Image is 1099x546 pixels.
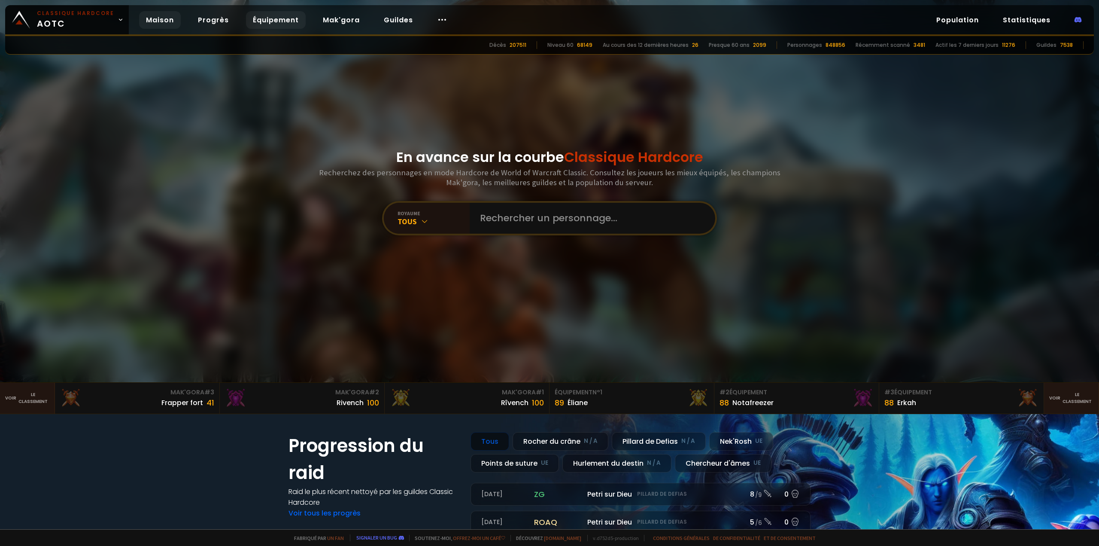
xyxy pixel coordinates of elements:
font: Rocher du crâne [523,436,580,446]
font: Presque 60 ans [709,41,750,49]
a: de confidentialité [713,535,760,541]
font: Personnages [787,41,822,49]
font: Statistiques [1003,15,1050,25]
font: 3 [210,388,214,397]
font: Mak'gora [323,15,360,25]
font: En avance sur la courbe [396,147,564,167]
a: Guildes [377,11,420,29]
a: [DATE]zgPetri sur DieuPillard de Defias8 /90 [471,483,811,506]
font: # [204,388,210,397]
a: Mak'gora [316,11,367,29]
a: [DOMAIN_NAME] [544,535,581,541]
a: Progrès [191,11,236,29]
font: 100 [532,397,544,408]
font: le classement [1063,391,1092,405]
font: # [884,388,890,397]
font: Rîvench [501,398,528,408]
a: #2Équipement88Notafreezer [714,383,879,414]
font: 89 [555,397,564,408]
font: Découvrez [516,535,543,541]
font: AOTC [37,18,65,30]
a: un fan [327,535,344,541]
a: Statistiques [996,11,1057,29]
font: Guildes [384,15,413,25]
a: Équipementn°189Éliane [549,383,714,414]
font: Nek'Rosh [720,436,752,446]
a: Population [929,11,986,29]
font: Voir [1049,395,1060,401]
font: Conditions générales [653,535,710,541]
font: Recherchez des personnages en mode Hardcore de World of Warcraft Classic. Consultez les joueurs l... [319,168,780,187]
font: 100 [367,397,379,408]
font: Pillard de Defias [622,436,678,446]
font: Raid le plus récent nettoyé par les guildes Classic Hardcore [288,487,453,507]
a: Maison [139,11,181,29]
font: 68149 [577,41,592,49]
font: Notafreezer [732,398,774,408]
a: Voirle classement [1044,383,1099,414]
a: Signaler un bug [356,534,397,541]
font: Éliane [568,398,588,408]
font: Progrès [198,15,229,25]
font: v. [593,535,597,541]
font: Erkah [897,398,916,408]
font: UE [755,437,762,445]
font: Actif les 7 derniers jours [935,41,999,49]
font: Maison [146,15,174,25]
a: Mak'Gora#3Frapper fort41 [55,383,220,414]
font: 1 [600,388,602,397]
font: UE [753,459,761,467]
font: 2 [375,388,379,397]
font: Équipement [894,388,932,397]
font: 2099 [753,41,766,49]
font: N / A [681,437,695,445]
font: Au cours des 12 dernières heures [603,41,689,49]
font: Points de suture [481,458,537,468]
font: 207511 [510,41,526,49]
font: # [536,388,542,397]
a: Voir tous les progrès [288,508,361,518]
font: UE [541,459,548,467]
font: Mak'Gora [502,388,536,397]
font: Mak'Gora [170,388,204,397]
font: Tous [398,217,417,226]
font: Mak'Gora [335,388,369,397]
a: Mak'Gora#1Rîvench100 [385,383,549,414]
a: [DATE]roaqPetri sur DieuPillard de Defias5 /60 [471,511,811,534]
font: Classique Hardcore [37,9,114,17]
font: - [613,535,615,541]
font: Tous [481,436,498,446]
a: Classique HardcoreAOTC [5,5,129,34]
font: N / A [584,437,598,445]
font: Progression du raid [288,433,424,485]
font: 26 [692,41,698,49]
font: 848856 [826,41,845,49]
font: Frapper fort [161,398,203,408]
font: Chercheur d'âmes [686,458,750,468]
font: Guildes [1036,41,1056,49]
a: #3Équipement88Erkah [879,383,1044,414]
font: 88 [720,397,729,408]
font: Population [936,15,979,25]
font: 88 [884,397,894,408]
font: Classique Hardcore [564,147,703,167]
font: royaume [398,210,420,217]
input: Rechercher un personnage... [475,203,705,234]
font: 3 [890,388,894,397]
font: # [369,388,375,397]
font: offrez-moi un café [453,535,501,541]
font: Rivench [337,398,364,408]
font: 7538 [1060,41,1073,49]
font: Fabriqué par [294,535,326,541]
a: offrez-moi un café [453,535,505,541]
font: # [720,388,726,397]
font: d752d5 [597,535,613,541]
font: 2 [726,388,729,397]
font: 41 [206,397,214,408]
font: 11276 [1002,41,1015,49]
font: Équipement [253,15,299,25]
font: Soutenez-moi, [415,535,452,541]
